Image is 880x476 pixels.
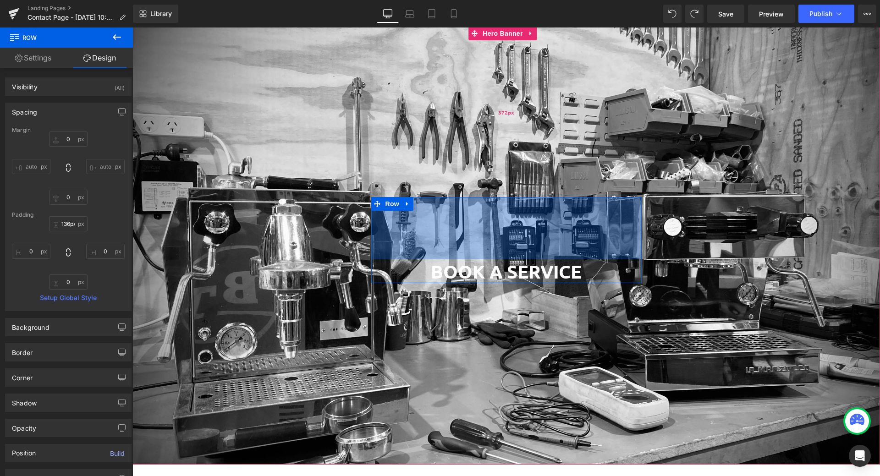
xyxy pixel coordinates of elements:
input: 0 [49,131,88,147]
span: Row [9,27,101,48]
div: Open Intercom Messenger [849,445,871,467]
button: Undo [663,5,682,23]
input: 0 [49,274,88,290]
div: Padding [12,212,125,218]
a: Preview [748,5,795,23]
span: Row [251,170,269,183]
div: (All) [115,78,125,93]
input: 0 [12,159,50,174]
h1: BOOK A SERVICE [246,232,502,256]
input: 0 [12,244,50,259]
a: Laptop [399,5,421,23]
a: New Library [133,5,178,23]
div: Spacing [12,103,37,116]
span: 372px [366,81,382,89]
input: 0 [49,216,88,231]
div: Shadow [12,394,37,407]
div: Margin [12,127,125,133]
div: Border [12,344,33,356]
button: Redo [685,5,704,23]
div: Background [12,318,49,331]
button: More [858,5,876,23]
span: Contact Page - [DATE] 10:20:38 [27,14,115,21]
p: Build [110,449,125,458]
a: Design [66,48,133,68]
a: Landing Pages [27,5,133,12]
span: Save [718,9,733,19]
a: Setup Global Style [12,294,125,301]
div: Opacity [12,419,36,432]
div: Visibility [12,78,38,91]
a: Desktop [377,5,399,23]
div: Corner [12,369,33,382]
a: Mobile [443,5,465,23]
a: Expand / Collapse [269,170,281,183]
span: Preview [759,9,784,19]
input: 0 [86,159,125,174]
div: Position [12,449,36,457]
span: Library [150,10,172,18]
span: Publish [809,10,832,17]
input: 0 [86,244,125,259]
input: 0 [49,190,88,205]
a: Tablet [421,5,443,23]
button: Publish [798,5,854,23]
